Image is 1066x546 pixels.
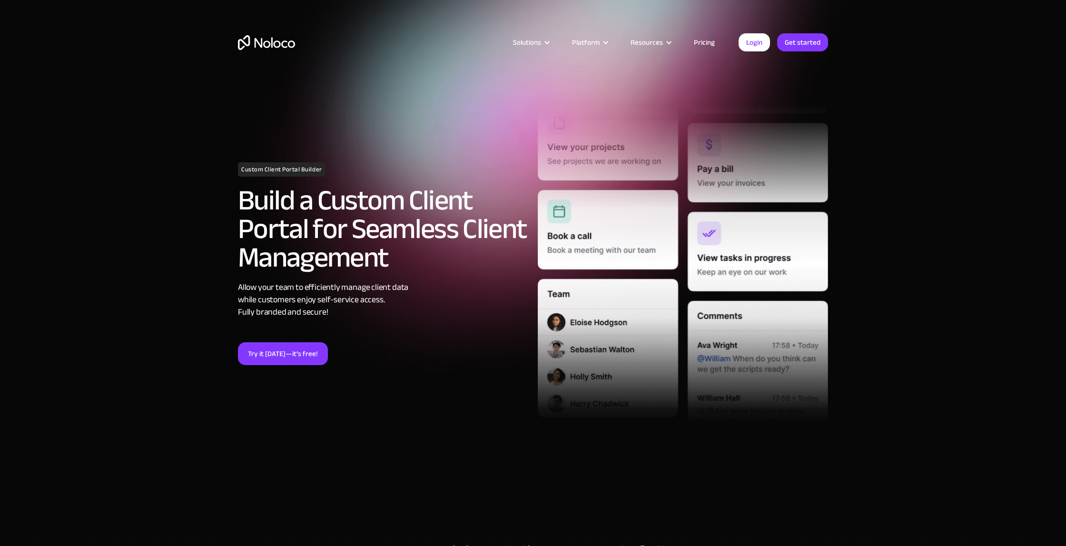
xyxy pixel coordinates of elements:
div: Platform [572,36,600,49]
div: Solutions [513,36,541,49]
div: Solutions [501,36,560,49]
a: Login [739,33,770,51]
div: Allow your team to efficiently manage client data while customers enjoy self-service access. Full... [238,281,528,318]
a: Get started [777,33,828,51]
div: Platform [560,36,619,49]
a: Pricing [682,36,727,49]
a: home [238,35,295,50]
div: Resources [631,36,663,49]
h2: Build a Custom Client Portal for Seamless Client Management [238,186,528,272]
h1: Custom Client Portal Builder [238,162,326,177]
a: Try it [DATE]—it’s free! [238,342,328,365]
div: Resources [619,36,682,49]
